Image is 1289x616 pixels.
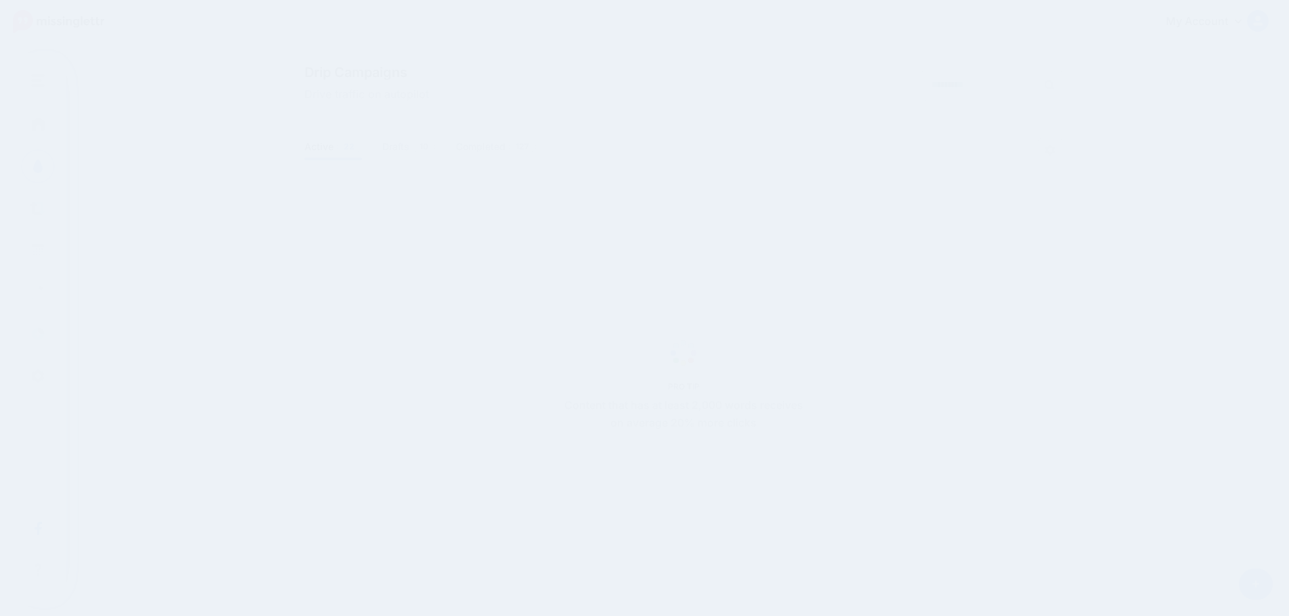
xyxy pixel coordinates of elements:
img: menu.png [31,74,45,87]
span: 10 [413,140,435,153]
p: Content that has at least 2,000 words receives on average 20% more clicks [557,397,811,432]
span: 22 [337,140,361,153]
img: Missinglettr [13,10,104,33]
img: search-grey-6.png [1044,80,1054,90]
a: Completed127 [456,139,537,155]
a: Drafts10 [382,139,436,155]
span: Drip Campaigns [304,66,429,79]
img: settings-grey.png [1045,145,1056,156]
span: 127 [509,140,536,153]
span: Drive traffic on autopilot [304,86,429,103]
a: Active22 [304,139,362,155]
a: My Account [1152,5,1269,39]
h5: PRO TIP [557,381,811,392]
